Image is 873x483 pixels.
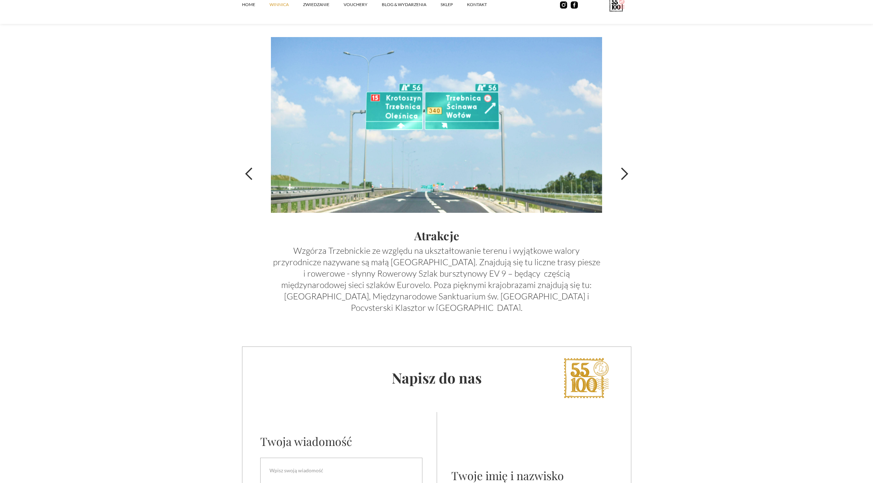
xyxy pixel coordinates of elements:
[242,37,631,311] div: carousel
[260,433,352,449] div: Twoja wiadomość
[242,37,631,311] div: 2 of 3
[451,468,564,483] div: Twoje imię i nazwisko
[271,245,602,313] p: Wzgórza Trzebnickie ze względu na ukształtowanie terenu i wyjątkowe walory przyrodnicze nazywane ...
[271,230,602,241] h1: Atrakcje
[603,37,631,311] div: next slide
[242,368,631,387] h2: Napisz do nas
[242,37,271,311] div: previous slide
